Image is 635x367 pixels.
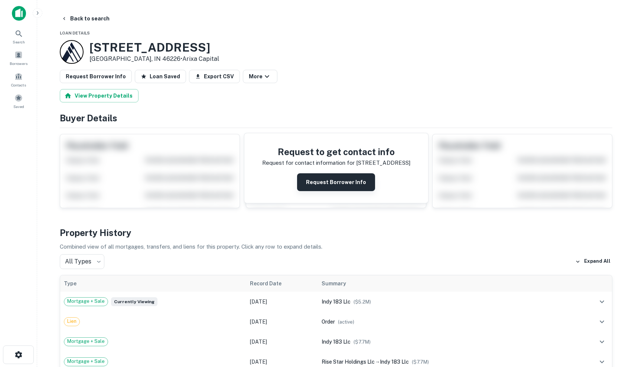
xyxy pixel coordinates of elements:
[2,69,35,89] a: Contacts
[262,145,410,158] h4: Request to get contact info
[60,242,612,251] p: Combined view of all mortgages, transfers, and liens for this property. Click any row to expand d...
[354,339,371,345] span: ($ 7.7M )
[246,292,318,312] td: [DATE]
[573,256,612,267] button: Expand All
[10,60,27,66] span: Borrowers
[380,359,409,365] span: indy 183 llc
[60,111,612,125] h4: Buyer Details
[135,70,186,83] button: Loan Saved
[60,31,90,35] span: Loan Details
[246,275,318,292] th: Record Date
[246,332,318,352] td: [DATE]
[64,298,108,305] span: Mortgage + Sale
[243,70,277,83] button: More
[297,173,375,191] button: Request Borrower Info
[58,12,113,25] button: Back to search
[182,55,219,62] a: Arixa Capital
[338,319,354,325] span: ( active )
[322,339,351,345] span: indy 183 llc
[598,308,635,343] iframe: Chat Widget
[189,70,240,83] button: Export CSV
[354,299,371,305] span: ($ 5.2M )
[412,359,429,365] span: ($ 7.7M )
[60,89,139,102] button: View Property Details
[596,335,608,348] button: expand row
[322,299,351,305] span: indy 183 llc
[596,315,608,328] button: expand row
[2,48,35,68] a: Borrowers
[60,70,132,83] button: Request Borrower Info
[2,91,35,111] a: Saved
[13,39,25,45] span: Search
[246,312,318,332] td: [DATE]
[64,358,108,365] span: Mortgage + Sale
[322,359,375,365] span: rise star holdings llc
[322,358,571,366] div: →
[262,158,355,167] p: Request for contact information for
[11,82,26,88] span: Contacts
[60,254,104,269] div: All Types
[60,275,246,292] th: Type
[318,275,575,292] th: Summary
[89,55,219,63] p: [GEOGRAPHIC_DATA], IN 46226 •
[111,297,157,306] span: Currently viewing
[89,40,219,55] h3: [STREET_ADDRESS]
[60,226,612,239] h4: Property History
[322,319,335,325] span: order
[12,6,26,21] img: capitalize-icon.png
[596,295,608,308] button: expand row
[356,158,410,167] p: [STREET_ADDRESS]
[13,104,24,109] span: Saved
[64,318,79,325] span: Lien
[2,26,35,46] a: Search
[64,338,108,345] span: Mortgage + Sale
